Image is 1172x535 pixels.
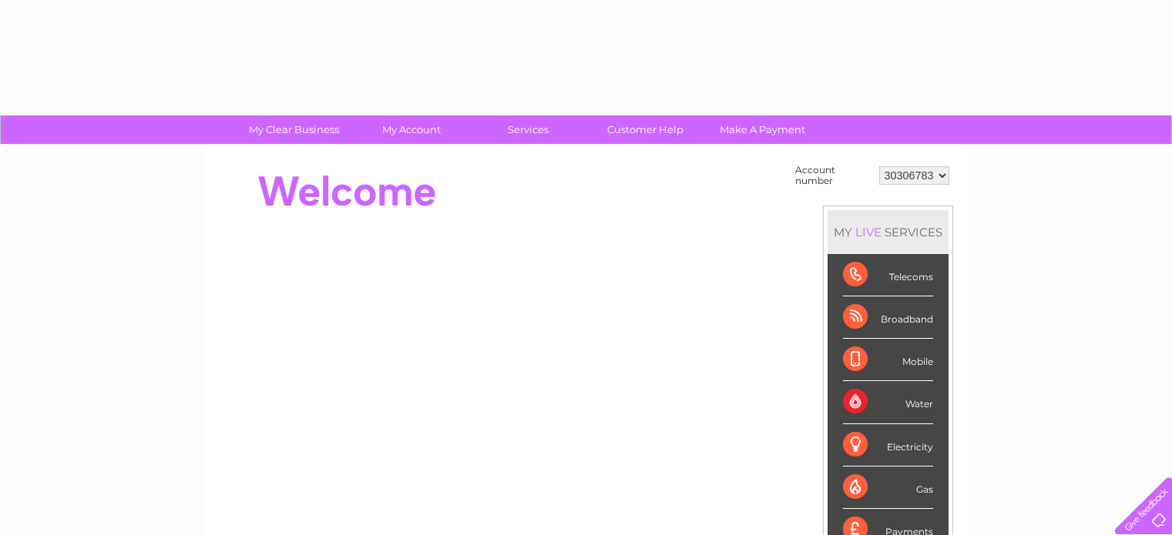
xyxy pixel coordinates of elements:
a: Customer Help [582,115,709,144]
a: Services [465,115,592,144]
div: Water [843,381,933,423]
a: My Clear Business [230,115,358,144]
div: Telecoms [843,254,933,296]
div: Broadband [843,296,933,339]
div: Electricity [843,424,933,466]
a: My Account [348,115,475,144]
div: MY SERVICES [828,210,949,254]
a: Make A Payment [699,115,826,144]
td: Account number [791,161,875,190]
div: Mobile [843,339,933,381]
div: Gas [843,466,933,509]
div: LIVE [852,225,885,239]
